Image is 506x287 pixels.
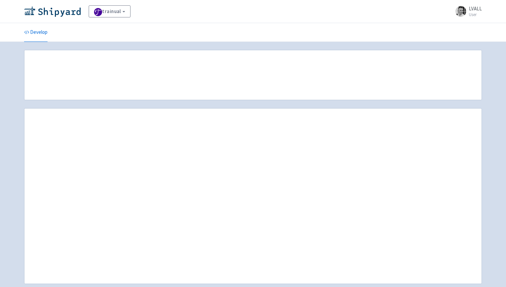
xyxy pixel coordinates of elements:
[24,6,81,17] img: Shipyard logo
[24,23,48,42] a: Develop
[469,5,482,12] span: LVALL
[89,5,131,17] a: trainual
[469,12,482,17] small: User
[451,6,482,17] a: LVALL User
